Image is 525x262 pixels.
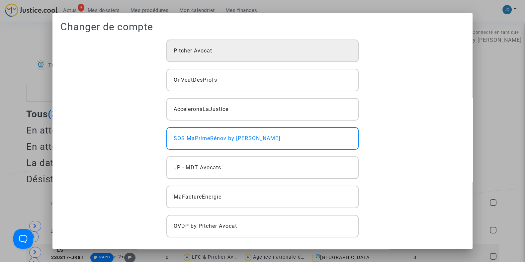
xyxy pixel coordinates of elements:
span: Pitcher Avocat [174,47,212,55]
img: tab_domain_overview_orange.svg [27,39,32,44]
div: Domaine: [DOMAIN_NAME] [17,17,75,23]
span: MaFactureEnergie [174,193,221,201]
img: tab_keywords_by_traffic_grey.svg [75,39,81,44]
div: v 4.0.25 [19,11,33,16]
span: JP - MDT Avocats [174,164,221,172]
img: website_grey.svg [11,17,16,23]
span: AcceleronsLaJustice [174,105,228,113]
img: logo_orange.svg [11,11,16,16]
iframe: Help Scout Beacon - Open [13,229,33,249]
span: OnVeutDesProfs [174,76,217,84]
span: SOS MaPrimeRénov by [PERSON_NAME] [174,134,280,142]
div: Domaine [34,39,51,44]
span: OVDP by Pitcher Avocat [174,222,237,230]
div: Mots-clés [83,39,102,44]
h1: Changer de compte [60,21,465,33]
